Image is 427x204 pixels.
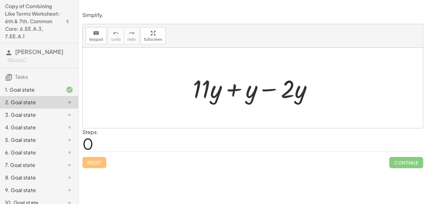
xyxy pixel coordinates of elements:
button: undoundo [108,27,124,44]
span: fullscreen [144,37,162,42]
i: Task not started. [66,161,73,169]
div: 4. Goal state [5,124,56,131]
span: Tasks [15,73,28,80]
i: undo [113,30,119,37]
i: Task finished and correct. [66,86,73,94]
span: undo [111,37,121,42]
div: 9. Goal state [5,186,56,194]
h4: Copy of Combining Like Terms Worksheet: 6th & 7th. Common Core: 6.EE.A.3, 7.EE.A.1 [5,3,62,40]
div: 3. Goal state [5,111,56,119]
button: fullscreen [141,27,166,44]
i: redo [129,30,135,37]
i: Task not started. [66,174,73,181]
i: Task not started. [66,186,73,194]
div: 6. Goal state [5,149,56,156]
i: Task not started. [66,99,73,106]
div: 7. Goal state [5,161,56,169]
span: keypad [89,37,103,42]
button: keyboardkeypad [86,27,107,44]
i: keyboard [93,30,99,37]
label: Steps: [82,129,98,135]
i: Task not started. [66,111,73,119]
i: Task not started. [66,124,73,131]
span: redo [127,37,136,42]
i: Task not started. [66,149,73,156]
div: 8. Goal state [5,174,56,181]
div: 1. Goal state [5,86,56,94]
span: 0 [82,134,93,153]
div: 2. Goal state [5,99,56,106]
button: redoredo [124,27,139,44]
span: [PERSON_NAME] [15,48,64,55]
div: Not you? [8,56,73,63]
p: Simplify. [82,12,423,19]
i: Task not started. [66,136,73,144]
div: 5. Goal state [5,136,56,144]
